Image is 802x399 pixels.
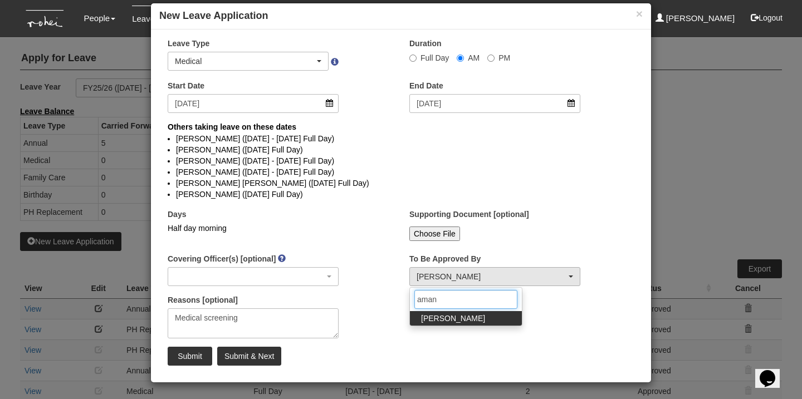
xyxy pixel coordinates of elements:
[168,347,212,366] input: Submit
[176,178,626,189] li: [PERSON_NAME] [PERSON_NAME] ([DATE] Full Day)
[176,155,626,166] li: [PERSON_NAME] ([DATE] - [DATE] Full Day)
[636,8,643,19] button: ×
[409,226,460,241] input: Choose File
[417,271,566,282] div: [PERSON_NAME]
[168,294,238,306] label: Reasons [optional]
[409,94,580,113] input: d/m/yyyy
[755,354,791,388] iframe: chat widget
[168,80,204,91] label: Start Date
[468,53,480,62] span: AM
[498,53,510,62] span: PM
[176,133,626,144] li: [PERSON_NAME] ([DATE] - [DATE] Full Day)
[217,347,281,366] input: Submit & Next
[409,253,481,264] label: To Be Approved By
[168,38,209,49] label: Leave Type
[409,80,443,91] label: End Date
[420,53,449,62] span: Full Day
[409,267,580,286] button: Rachel Khoo
[409,209,529,220] label: Supporting Document [optional]
[168,253,276,264] label: Covering Officer(s) [optional]
[176,166,626,178] li: [PERSON_NAME] ([DATE] - [DATE] Full Day)
[409,38,442,49] label: Duration
[175,56,315,67] div: Medical
[421,313,485,324] span: [PERSON_NAME]
[168,122,296,131] b: Others taking leave on these dates
[168,223,339,234] div: Half day morning
[159,10,268,21] b: New Leave Application
[168,209,186,220] label: Days
[414,290,517,309] input: Search
[168,52,329,71] button: Medical
[176,189,626,200] li: [PERSON_NAME] ([DATE] Full Day)
[168,94,339,113] input: d/m/yyyy
[176,144,626,155] li: [PERSON_NAME] ([DATE] Full Day)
